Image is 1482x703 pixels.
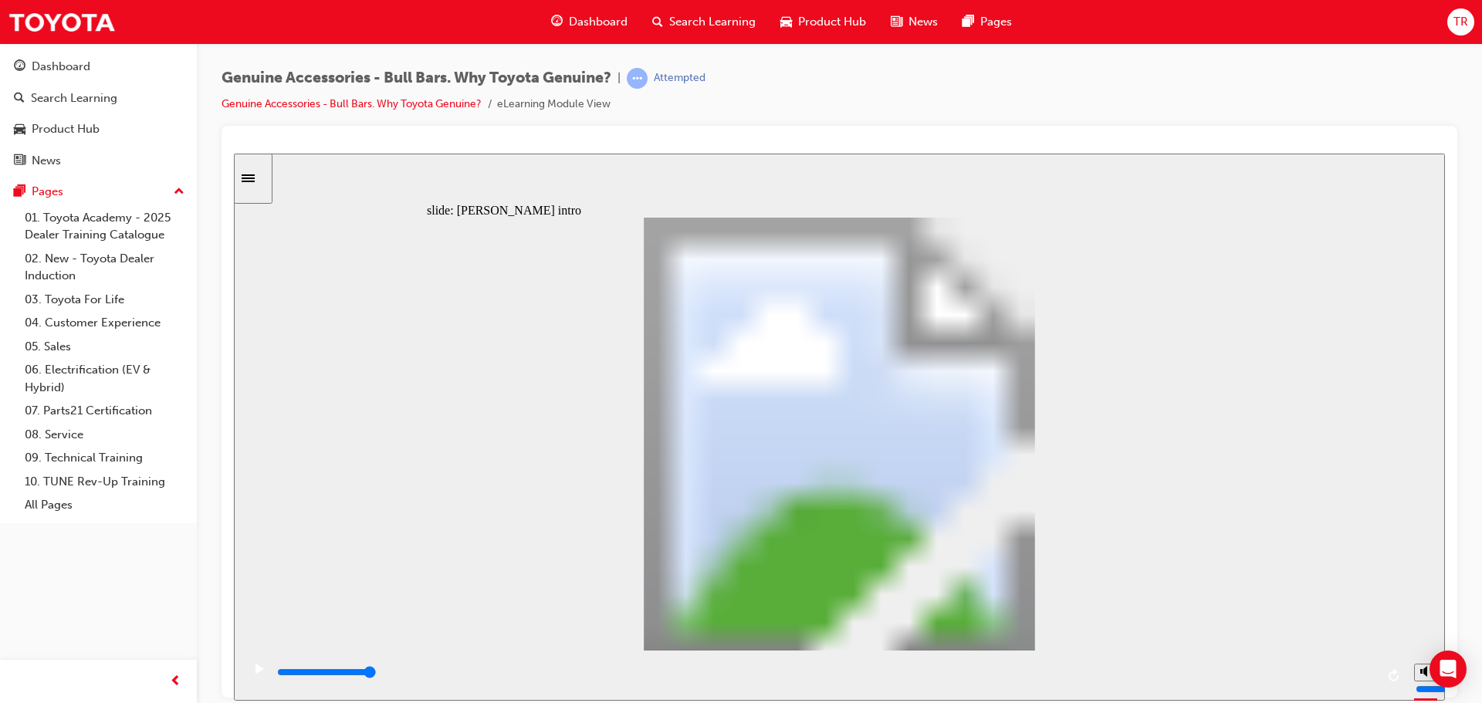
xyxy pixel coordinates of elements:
[31,90,117,107] div: Search Learning
[174,182,184,202] span: up-icon
[19,288,191,312] a: 03. Toyota For Life
[14,154,25,168] span: news-icon
[19,446,191,470] a: 09. Technical Training
[14,92,25,106] span: search-icon
[19,335,191,359] a: 05. Sales
[32,120,100,138] div: Product Hub
[32,58,90,76] div: Dashboard
[950,6,1024,38] a: pages-iconPages
[6,49,191,177] button: DashboardSearch LearningProduct HubNews
[569,13,628,31] span: Dashboard
[652,12,663,32] span: search-icon
[798,13,866,31] span: Product Hub
[32,152,61,170] div: News
[1180,510,1205,528] button: volume
[6,115,191,144] a: Product Hub
[14,123,25,137] span: car-icon
[963,12,974,32] span: pages-icon
[497,96,611,113] li: eLearning Module View
[32,183,63,201] div: Pages
[640,6,768,38] a: search-iconSearch Learning
[1149,511,1172,534] button: replay
[222,97,482,110] a: Genuine Accessories - Bull Bars. Why Toyota Genuine?
[1447,8,1474,35] button: TR
[551,12,563,32] span: guage-icon
[878,6,950,38] a: news-iconNews
[627,68,648,89] span: learningRecordVerb_ATTEMPT-icon
[617,69,621,87] span: |
[6,147,191,175] a: News
[8,509,34,536] button: play/pause
[19,311,191,335] a: 04. Customer Experience
[908,13,938,31] span: News
[780,12,792,32] span: car-icon
[654,71,705,86] div: Attempted
[170,672,181,691] span: prev-icon
[1453,13,1468,31] span: TR
[19,423,191,447] a: 08. Service
[19,493,191,517] a: All Pages
[14,185,25,199] span: pages-icon
[1430,651,1467,688] div: Open Intercom Messenger
[19,206,191,247] a: 01. Toyota Academy - 2025 Dealer Training Catalogue
[6,177,191,206] button: Pages
[1182,529,1281,542] input: volume
[8,497,1172,547] div: playback controls
[43,512,143,525] input: slide progress
[6,52,191,81] a: Dashboard
[19,399,191,423] a: 07. Parts21 Certification
[768,6,878,38] a: car-iconProduct Hub
[8,5,116,39] img: Trak
[19,247,191,288] a: 02. New - Toyota Dealer Induction
[6,84,191,113] a: Search Learning
[222,69,611,87] span: Genuine Accessories - Bull Bars. Why Toyota Genuine?
[891,12,902,32] span: news-icon
[14,60,25,74] span: guage-icon
[19,358,191,399] a: 06. Electrification (EV & Hybrid)
[539,6,640,38] a: guage-iconDashboard
[19,470,191,494] a: 10. TUNE Rev-Up Training
[980,13,1012,31] span: Pages
[669,13,756,31] span: Search Learning
[1180,497,1203,547] div: misc controls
